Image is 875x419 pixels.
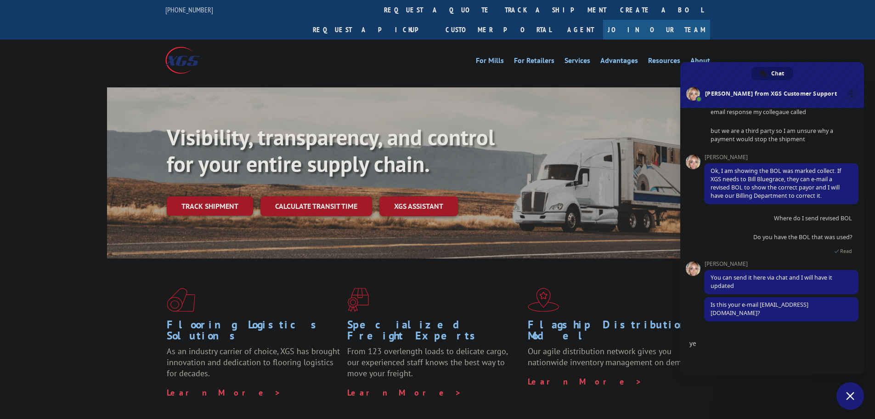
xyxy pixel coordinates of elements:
span: [PERSON_NAME] [704,261,858,267]
a: Services [565,57,590,67]
a: Advantages [600,57,638,67]
span: Ok, I am showing the BOL was marked collect. If XGS needs to Bill Bluegrace, they can e-mail a re... [711,167,841,200]
p: From 123 overlength loads to delicate cargo, our experienced staff knows the best way to move you... [347,346,521,387]
span: Send a file [701,361,709,368]
a: XGS ASSISTANT [379,196,458,216]
span: [PERSON_NAME] [704,154,858,161]
img: xgs-icon-focused-on-flooring-red [347,288,369,312]
span: Audio message [713,361,721,368]
a: Learn More > [167,387,281,398]
span: Read [840,248,852,254]
a: Chat [751,67,793,80]
a: [PHONE_NUMBER] [165,5,213,14]
h1: Specialized Freight Experts [347,319,521,346]
textarea: Compose your message... [689,332,836,355]
img: xgs-icon-flagship-distribution-model-red [528,288,559,312]
a: Resources [648,57,680,67]
a: Customer Portal [439,20,558,40]
img: xgs-icon-total-supply-chain-intelligence-red [167,288,195,312]
a: For Mills [476,57,504,67]
span: but we are a third party so I am unsure why a payment would stop the shipment [711,127,833,143]
a: Join Our Team [603,20,710,40]
a: For Retailers [514,57,554,67]
span: Insert an emoji [689,361,697,368]
span: Is this your e-mail [EMAIL_ADDRESS][DOMAIN_NAME]? [711,301,808,317]
a: Learn More > [347,387,462,398]
a: Track shipment [167,196,253,216]
span: As an industry carrier of choice, XGS has brought innovation and dedication to flooring logistics... [167,346,340,379]
span: You can send it here via chat and I will have it updated [711,274,832,290]
span: Where do I send revised BOL [774,214,852,222]
b: Visibility, transparency, and control for your entire supply chain. [167,123,495,178]
a: Agent [558,20,603,40]
h1: Flooring Logistics Solutions [167,319,340,346]
a: Request a pickup [306,20,439,40]
a: Learn More > [528,376,642,387]
span: Chat [771,67,784,80]
h1: Flagship Distribution Model [528,319,701,346]
a: Close chat [836,382,864,410]
span: Our agile distribution network gives you nationwide inventory management on demand. [528,346,697,367]
a: About [690,57,710,67]
a: Calculate transit time [260,196,372,216]
span: Do you have the BOL that was used? [753,233,852,241]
